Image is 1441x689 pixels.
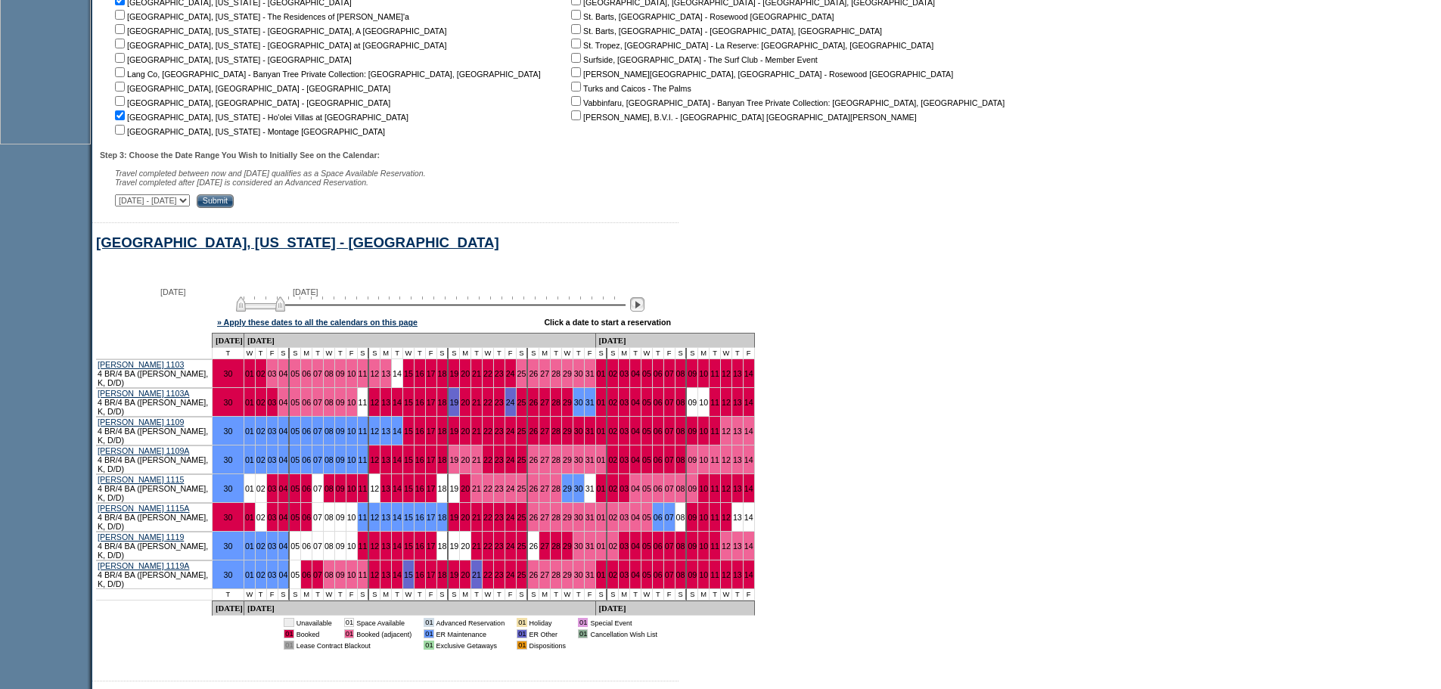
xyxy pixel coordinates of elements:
[631,427,640,436] a: 04
[302,398,311,407] a: 06
[359,398,368,407] a: 11
[676,455,685,464] a: 08
[585,369,595,378] a: 31
[449,484,458,493] a: 19
[336,455,345,464] a: 09
[98,532,184,542] a: [PERSON_NAME] 1119
[415,513,424,522] a: 16
[415,427,424,436] a: 16
[245,369,254,378] a: 01
[665,398,674,407] a: 07
[279,455,288,464] a: 04
[540,455,549,464] a: 27
[224,427,233,436] a: 30
[631,398,640,407] a: 04
[699,455,708,464] a: 10
[699,484,708,493] a: 10
[517,455,526,464] a: 25
[393,369,402,378] a: 14
[290,398,300,407] a: 05
[438,455,447,464] a: 18
[98,417,184,427] a: [PERSON_NAME] 1109
[370,455,379,464] a: 12
[381,484,390,493] a: 13
[495,427,504,436] a: 23
[336,398,345,407] a: 09
[302,427,311,436] a: 06
[224,369,233,378] a: 30
[608,455,617,464] a: 02
[313,427,322,436] a: 07
[654,398,663,407] a: 06
[551,455,561,464] a: 28
[325,369,334,378] a: 08
[517,513,526,522] a: 25
[256,427,266,436] a: 02
[710,513,719,522] a: 11
[631,513,640,522] a: 04
[268,484,277,493] a: 03
[483,427,492,436] a: 22
[347,369,356,378] a: 10
[224,484,233,493] a: 30
[268,542,277,551] a: 03
[529,455,538,464] a: 26
[245,484,254,493] a: 01
[370,369,379,378] a: 12
[597,484,606,493] a: 01
[256,398,266,407] a: 02
[449,513,458,522] a: 19
[427,369,436,378] a: 17
[256,542,266,551] a: 02
[710,455,719,464] a: 11
[631,484,640,493] a: 04
[722,455,731,464] a: 12
[642,398,651,407] a: 05
[733,427,742,436] a: 13
[585,484,595,493] a: 31
[483,513,492,522] a: 22
[642,455,651,464] a: 05
[461,455,470,464] a: 20
[427,427,436,436] a: 17
[256,455,266,464] a: 02
[563,369,572,378] a: 29
[313,455,322,464] a: 07
[517,369,526,378] a: 25
[540,513,549,522] a: 27
[279,427,288,436] a: 04
[540,484,549,493] a: 27
[642,484,651,493] a: 05
[336,484,345,493] a: 09
[393,427,402,436] a: 14
[347,484,356,493] a: 10
[483,369,492,378] a: 22
[676,484,685,493] a: 08
[438,513,447,522] a: 18
[574,427,583,436] a: 30
[359,484,368,493] a: 11
[224,513,233,522] a: 30
[630,297,644,312] img: Next
[224,455,233,464] a: 30
[529,369,538,378] a: 26
[472,484,481,493] a: 21
[268,398,277,407] a: 03
[620,398,629,407] a: 03
[631,455,640,464] a: 04
[359,455,368,464] a: 11
[438,484,447,493] a: 18
[563,484,572,493] a: 29
[620,427,629,436] a: 03
[597,369,606,378] a: 01
[461,513,470,522] a: 20
[359,369,368,378] a: 11
[347,427,356,436] a: 10
[642,369,651,378] a: 05
[699,427,708,436] a: 10
[529,513,538,522] a: 26
[96,234,499,250] a: [GEOGRAPHIC_DATA], [US_STATE] - [GEOGRAPHIC_DATA]
[427,484,436,493] a: 17
[404,455,413,464] a: 15
[256,369,266,378] a: 02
